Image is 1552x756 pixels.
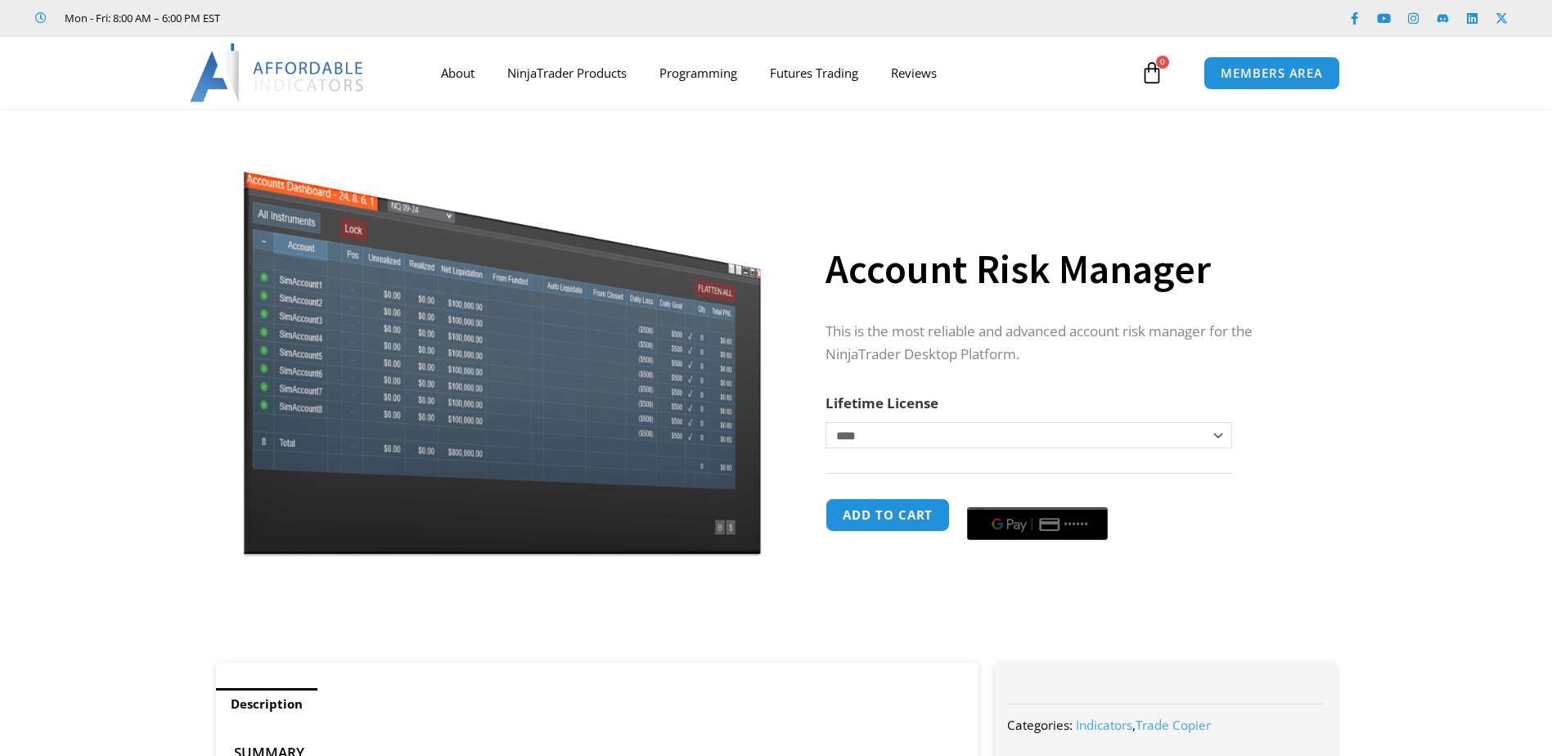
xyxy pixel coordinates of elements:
text: •••••• [1064,519,1089,530]
a: Clear options [825,457,851,468]
span: Categories: [1007,717,1073,733]
a: NinjaTrader Products [491,54,643,92]
label: Lifetime License [825,394,938,412]
a: Reviews [875,54,953,92]
img: Screenshot 2024-08-26 15462845454 [239,137,765,556]
nav: Menu [425,54,1136,92]
span: 0 [1156,56,1169,69]
a: Programming [643,54,754,92]
a: 0 [1116,49,1188,97]
a: MEMBERS AREA [1203,56,1340,90]
a: Description [216,688,317,720]
iframe: Secure payment input frame [964,496,1111,497]
a: About [425,54,491,92]
img: LogoAI | Affordable Indicators – NinjaTrader [190,43,366,102]
span: , [1076,717,1211,733]
a: Trade Copier [1136,717,1211,733]
h1: Account Risk Manager [825,241,1303,298]
a: Futures Trading [754,54,875,92]
button: Add to cart [825,498,950,532]
span: Mon - Fri: 8:00 AM – 6:00 PM EST [61,8,220,28]
button: Buy with GPay [967,507,1108,540]
span: MEMBERS AREA [1221,67,1323,79]
p: This is the most reliable and advanced account risk manager for the NinjaTrader Desktop Platform. [825,320,1303,367]
a: Indicators [1076,717,1132,733]
iframe: Customer reviews powered by Trustpilot [243,10,488,26]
